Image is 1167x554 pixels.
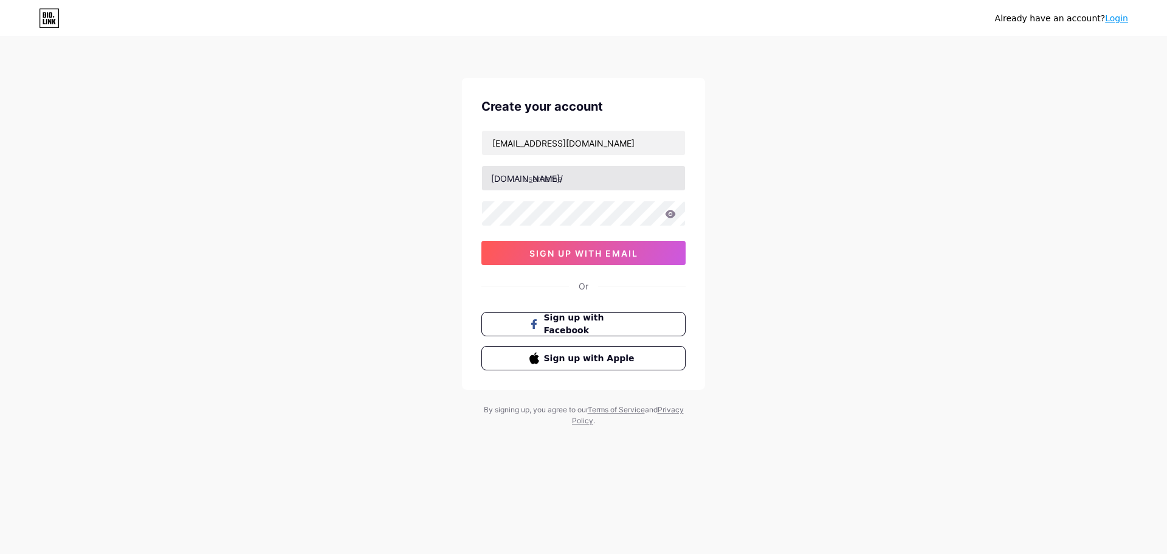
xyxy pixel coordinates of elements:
span: Sign up with Facebook [544,311,638,337]
button: Sign up with Facebook [481,312,686,336]
div: By signing up, you agree to our and . [480,404,687,426]
button: sign up with email [481,241,686,265]
div: Or [579,280,588,293]
button: Sign up with Apple [481,346,686,370]
a: Login [1105,13,1128,23]
a: Terms of Service [588,405,645,414]
span: sign up with email [529,248,638,258]
span: Sign up with Apple [544,352,638,365]
div: Already have an account? [995,12,1128,25]
input: username [482,166,685,190]
input: Email [482,131,685,155]
div: [DOMAIN_NAME]/ [491,172,563,185]
div: Create your account [481,97,686,116]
